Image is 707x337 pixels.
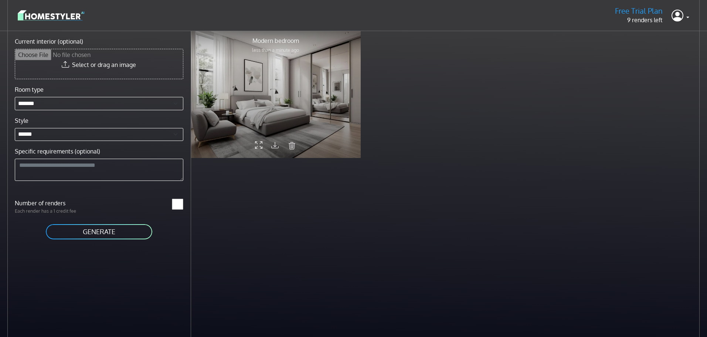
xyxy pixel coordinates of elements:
p: Each render has a 1 credit fee [10,208,99,215]
img: logo-3de290ba35641baa71223ecac5eacb59cb85b4c7fdf211dc9aaecaaee71ea2f8.svg [18,9,84,22]
p: 9 renders left [615,16,663,24]
label: Current interior (optional) [15,37,83,46]
p: less than a minute ago [252,47,299,54]
label: Number of renders [10,199,99,208]
label: Style [15,116,28,125]
p: Modern bedroom [252,36,299,45]
h5: Free Trial Plan [615,6,663,16]
button: GENERATE [45,223,153,240]
label: Room type [15,85,44,94]
label: Specific requirements (optional) [15,147,100,156]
